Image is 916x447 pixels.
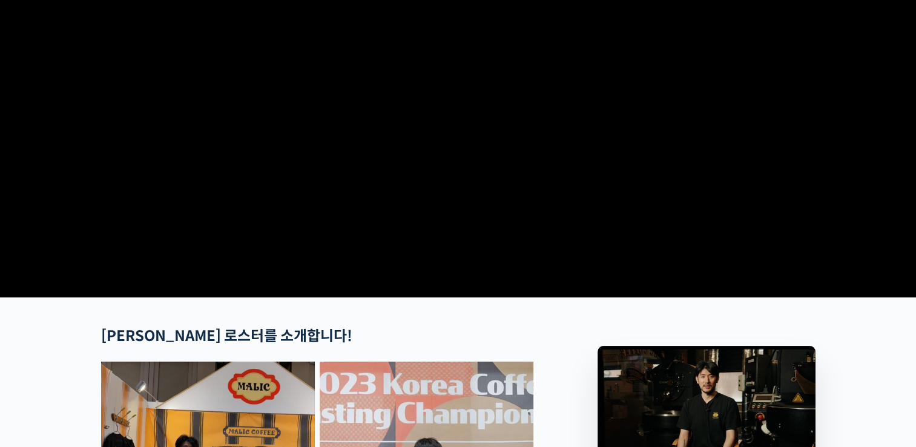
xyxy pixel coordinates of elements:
[4,346,80,377] a: 홈
[187,365,202,374] span: 설정
[38,365,45,374] span: 홈
[101,327,352,345] strong: [PERSON_NAME] 로스터를 소개합니다!
[156,346,232,377] a: 설정
[80,346,156,377] a: 대화
[111,365,125,375] span: 대화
